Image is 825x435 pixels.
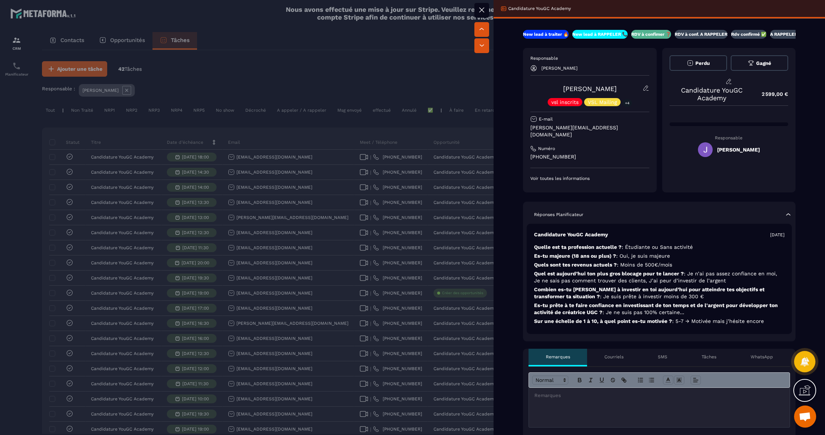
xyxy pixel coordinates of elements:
p: Quelle est ta profession actuelle ? [534,244,784,251]
p: Rdv confirmé ✅ [731,31,766,37]
p: Combien es-tu [PERSON_NAME] à investir en toi aujourd’hui pour atteindre tes objectifs et transfo... [534,286,784,300]
p: Responsable [530,55,649,61]
p: Courriels [604,354,624,360]
p: Es-tu prête à te faire confiance en investissant de ton temps et de l'argent pour développer ton ... [534,302,784,316]
h5: [PERSON_NAME] [717,147,760,153]
p: [PHONE_NUMBER] [530,153,649,160]
p: Remarques [546,354,570,360]
p: E-mail [539,116,553,122]
p: Quel est aujourd’hui ton plus gros blocage pour te lancer ? [534,270,784,284]
a: Ouvrir le chat [794,406,816,428]
p: New lead à RAPPELER 📞 [572,31,628,37]
p: Candidature YouGC Academy [670,86,755,102]
p: RDV à conf. A RAPPELER [675,31,727,37]
p: [DATE] [770,232,784,238]
p: WhatsApp [751,354,773,360]
p: Voir toutes les informations [530,175,649,181]
span: : Étudiante ou Sans activité [622,244,693,250]
span: : Je ne suis pas 100% certaine... [603,309,684,315]
p: New lead à traiter 🔥 [523,31,569,37]
p: +4 [622,99,632,107]
p: Sur une échelle de 1 à 10, à quel point es-tu motivée ? [534,318,784,325]
p: VSL Mailing [588,100,617,105]
p: Es-tu majeure (18 ans ou plus) ? [534,253,784,260]
button: Perdu [670,55,727,71]
a: [PERSON_NAME] [563,85,617,93]
p: vsl inscrits [551,100,579,105]
p: Tâches [702,354,716,360]
span: Gagné [756,60,771,66]
p: [PERSON_NAME] [541,66,577,71]
span: : Oui, je suis majeure [616,253,670,259]
p: RDV à confimer ❓ [631,31,671,37]
p: Réponses Planificateur [534,212,583,217]
p: Candidature YouGC Academy [534,231,608,238]
span: Perdu [695,60,710,66]
p: 2 599,00 € [754,87,788,101]
p: SMS [658,354,667,360]
p: Numéro [538,146,555,152]
span: : Je suis prête à investir moins de 300 € [600,293,704,299]
p: Responsable [670,135,789,140]
span: : 5-7 → Motivée mais j’hésite encore [672,318,764,324]
span: : Moins de 500€/mois [617,262,672,268]
p: Quels sont tes revenus actuels ? [534,261,784,268]
p: [PERSON_NAME][EMAIL_ADDRESS][DOMAIN_NAME] [530,124,649,138]
button: Gagné [731,55,788,71]
p: Candidature YouGC Academy [508,6,571,11]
